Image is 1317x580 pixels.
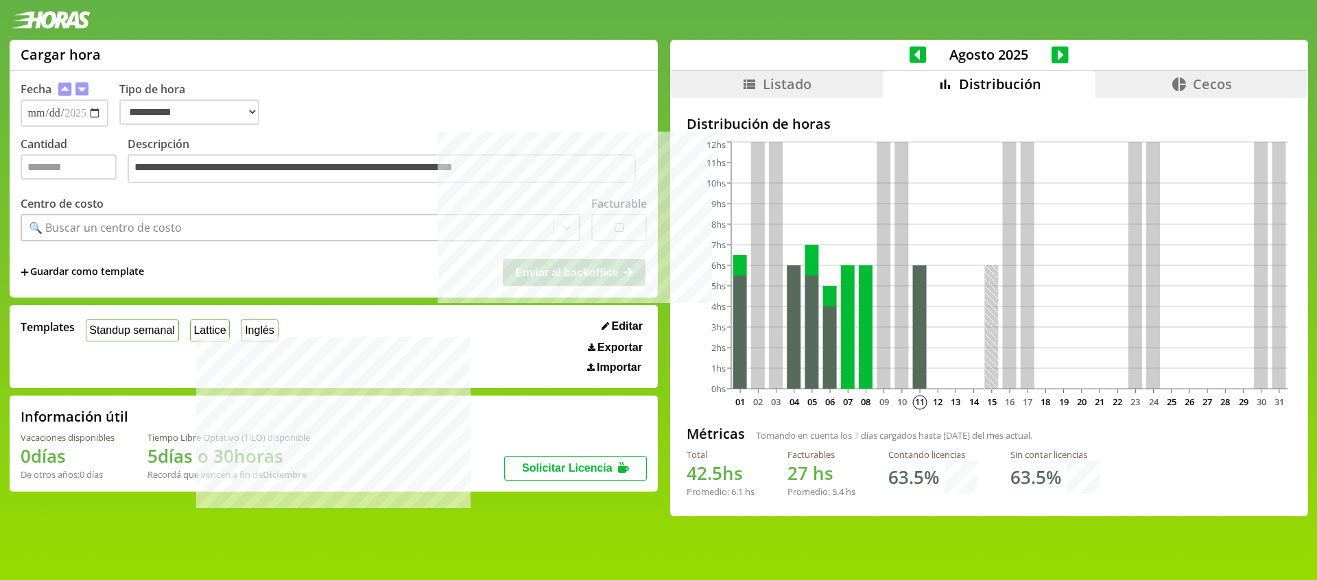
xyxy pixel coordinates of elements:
[787,485,855,498] div: Promedio: hs
[756,429,1032,442] span: Tomando en cuenta los días cargados hasta [DATE] del mes actual.
[1023,396,1032,408] text: 17
[711,280,726,292] tspan: 5hs
[854,429,859,442] span: 7
[1238,396,1248,408] text: 29
[861,396,870,408] text: 08
[1193,75,1232,93] span: Cecos
[1202,396,1212,408] text: 27
[687,448,755,461] div: Total
[687,461,722,485] span: 42.5
[86,319,179,341] button: Standup semanal
[711,197,726,210] tspan: 9hs
[21,431,115,444] div: Vacaciones disponibles
[787,448,855,461] div: Facturables
[1113,396,1122,408] text: 22
[1076,396,1086,408] text: 20
[731,485,743,498] span: 6.1
[832,485,844,498] span: 5.4
[787,461,808,485] span: 27
[687,424,745,443] h2: Métricas
[687,114,1292,133] h2: Distribución de horas
[21,196,104,211] label: Centro de costo
[190,319,230,341] button: Lattice
[1005,396,1015,408] text: 16
[147,444,310,468] h1: 5 días o 30 horas
[1184,396,1194,408] text: 26
[241,319,278,341] button: Inglés
[21,45,101,64] h1: Cargar hora
[147,468,310,481] div: Recordá que vencen a fin de
[843,396,853,408] text: 07
[147,431,310,444] div: Tiempo Libre Optativo (TiLO) disponible
[926,45,1052,64] span: Agosto 2025
[969,396,979,408] text: 14
[21,136,128,186] label: Cantidad
[597,361,641,374] span: Importar
[711,218,726,230] tspan: 8hs
[21,265,144,280] span: +Guardar como template
[128,136,647,186] label: Descripción
[888,448,977,461] div: Contando licencias
[951,396,960,408] text: 13
[789,396,799,408] text: 04
[753,396,763,408] text: 02
[915,396,925,408] text: 11
[21,319,75,335] span: Templates
[1041,396,1050,408] text: 18
[735,396,745,408] text: 01
[711,383,726,395] tspan: 0hs
[591,196,647,211] label: Facturable
[522,462,613,474] span: Solicitar Licencia
[933,396,942,408] text: 12
[504,456,647,481] button: Solicitar Licencia
[11,11,91,29] img: logotipo
[763,75,811,93] span: Listado
[21,154,117,180] input: Cantidad
[1274,396,1283,408] text: 31
[897,396,906,408] text: 10
[888,465,939,490] h1: 63.5 %
[263,468,307,481] b: Diciembre
[612,320,643,333] span: Editar
[1148,396,1159,408] text: 24
[707,177,726,189] tspan: 10hs
[825,396,835,408] text: 06
[807,396,816,408] text: 05
[687,485,755,498] div: Promedio: hs
[707,138,726,151] tspan: 12hs
[1058,396,1068,408] text: 19
[711,300,726,313] tspan: 4hs
[21,407,128,426] h2: Información útil
[597,341,643,354] span: Exportar
[707,156,726,169] tspan: 11hs
[119,82,270,127] label: Tipo de hora
[711,341,726,354] tspan: 2hs
[21,265,29,280] span: +
[1010,448,1100,461] div: Sin contar licencias
[1130,396,1140,408] text: 23
[21,468,115,481] div: De otros años: 0 días
[687,461,755,485] h1: hs
[711,362,726,374] tspan: 1hs
[128,154,636,183] textarea: Descripción
[1256,396,1266,408] text: 30
[21,444,115,468] h1: 0 días
[711,321,726,333] tspan: 3hs
[29,220,182,235] div: 🔍 Buscar un centro de costo
[879,396,888,408] text: 09
[1094,396,1104,408] text: 21
[787,461,855,485] h1: hs
[711,259,726,271] tspan: 6hs
[21,82,51,97] label: Fecha
[711,239,726,251] tspan: 7hs
[771,396,781,408] text: 03
[1166,396,1176,408] text: 25
[1010,465,1061,490] h1: 63.5 %
[986,396,996,408] text: 15
[584,341,647,354] button: Exportar
[597,319,647,333] button: Editar
[959,75,1041,93] span: Distribución
[119,99,259,125] select: Tipo de hora
[1220,396,1230,408] text: 28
